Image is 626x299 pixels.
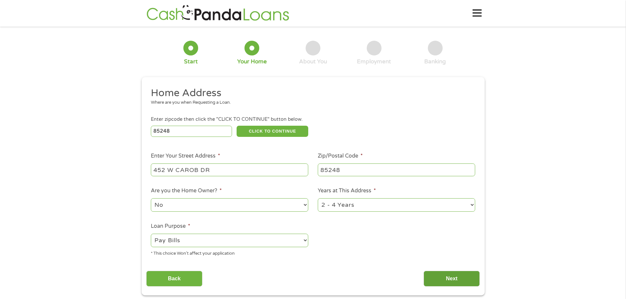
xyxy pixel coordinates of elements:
[151,163,308,176] input: 1 Main Street
[318,187,376,194] label: Years at This Address
[151,153,220,160] label: Enter Your Street Address
[318,153,363,160] label: Zip/Postal Code
[237,126,308,137] button: CLICK TO CONTINUE
[237,58,267,65] div: Your Home
[184,58,198,65] div: Start
[151,116,475,123] div: Enter zipcode then click the "CLICK TO CONTINUE" button below.
[151,248,308,257] div: * This choice Won’t affect your application
[151,187,222,194] label: Are you the Home Owner?
[151,126,232,137] input: Enter Zipcode (e.g 01510)
[151,87,470,100] h2: Home Address
[151,223,190,230] label: Loan Purpose
[145,4,291,23] img: GetLoanNow Logo
[424,58,446,65] div: Banking
[151,99,470,106] div: Where are you when Requesting a Loan.
[357,58,391,65] div: Employment
[146,271,202,287] input: Back
[299,58,327,65] div: About You
[424,271,480,287] input: Next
